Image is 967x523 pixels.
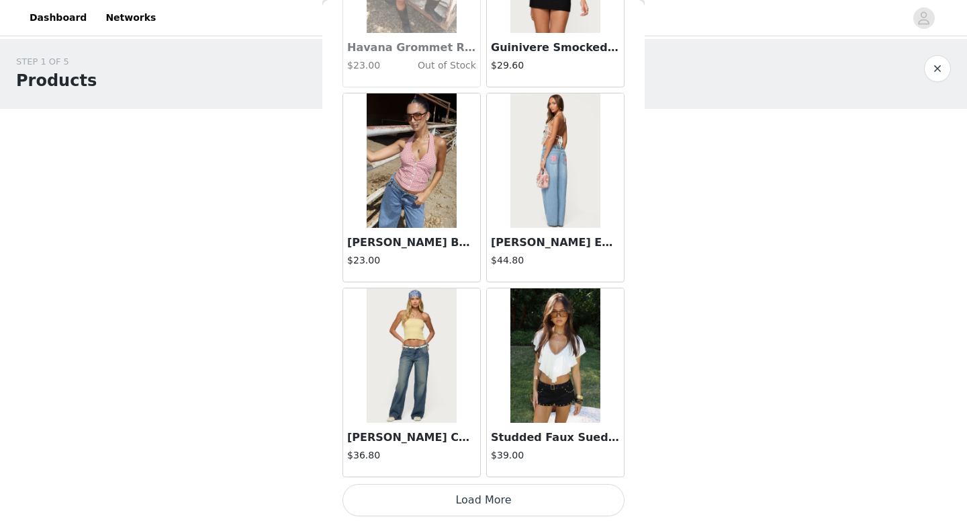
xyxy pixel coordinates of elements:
[347,430,476,446] h3: [PERSON_NAME] Curved Stitch Low Rise Jeans
[97,3,164,33] a: Networks
[491,253,620,268] h4: $44.80
[510,288,600,423] img: Studded Faux Suede Micro Shorts
[491,235,620,251] h3: [PERSON_NAME] Embroidered Flower Low Rise Jeans
[16,69,97,93] h1: Products
[917,7,930,29] div: avatar
[347,253,476,268] h4: $23.00
[342,484,625,516] button: Load More
[347,40,476,56] h3: Havana Grommet Ribbed Foldover Mini Skort
[367,288,456,423] img: Ronny Curved Stitch Low Rise Jeans
[491,430,620,446] h3: Studded Faux Suede Micro Shorts
[21,3,95,33] a: Dashboard
[347,58,390,73] h4: $23.00
[367,93,456,228] img: Evan Gingham Button Up Halter Top
[491,448,620,462] h4: $39.00
[510,93,600,228] img: Mirra Embroidered Flower Low Rise Jeans
[347,448,476,462] h4: $36.80
[390,58,476,73] h4: Out of Stock
[491,40,620,56] h3: Guinivere Smocked Strapless Corset
[347,235,476,251] h3: [PERSON_NAME] Button Up Halter Top
[491,58,620,73] h4: $29.60
[16,55,97,69] div: STEP 1 OF 5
